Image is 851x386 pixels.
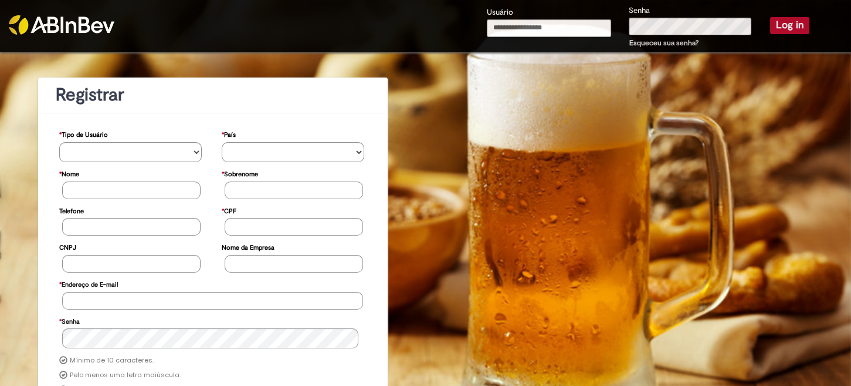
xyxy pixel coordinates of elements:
label: Mínimo de 10 caracteres. [70,356,154,365]
label: Tipo de Usuário [59,125,108,142]
label: Nome da Empresa [222,238,274,255]
label: Nome [59,165,79,182]
img: ABInbev-white.png [9,15,114,35]
label: Senha [59,312,80,329]
label: CNPJ [59,238,76,255]
label: Usuário [487,7,513,18]
button: Log in [770,17,809,33]
label: Senha [629,5,650,16]
label: Telefone [59,202,84,219]
label: Endereço de E-mail [59,275,118,292]
label: Sobrenome [222,165,258,182]
label: CPF [222,202,236,219]
h1: Registrar [56,85,370,105]
a: Esqueceu sua senha? [629,38,699,48]
label: País [222,125,236,142]
label: Pelo menos uma letra maiúscula. [70,371,181,380]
